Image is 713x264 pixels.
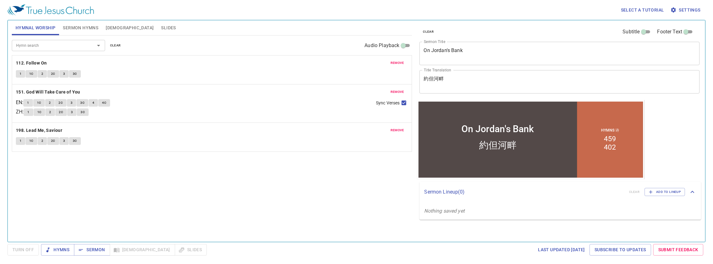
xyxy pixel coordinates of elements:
[77,108,89,116] button: 3C
[25,137,37,145] button: 1C
[69,70,81,78] button: 3C
[424,188,624,196] p: Sermon Lineup ( 0 )
[20,138,21,144] span: 1
[424,47,696,59] textarea: On Jordan's Bank
[16,127,63,134] button: 198. Lead Me, Saviour
[16,88,80,96] b: 151. God Will Take Care of You
[424,208,465,214] i: Nothing saved yet
[51,138,55,144] span: 2C
[69,137,81,145] button: 3C
[621,6,664,14] span: Select a tutorial
[16,24,56,32] span: Hymnal Worship
[89,99,98,107] button: 4
[535,244,587,256] a: Last updated [DATE]
[424,76,696,88] textarea: 約但河畔
[67,108,76,116] button: 3
[618,4,667,16] button: Select a tutorial
[27,109,29,115] span: 1
[81,109,85,115] span: 3C
[106,24,154,32] span: [DEMOGRAPHIC_DATA]
[672,6,701,14] span: Settings
[669,4,703,16] button: Settings
[387,88,408,96] button: remove
[94,41,103,50] button: Open
[657,28,683,36] span: Footer Text
[7,4,94,16] img: True Jesus Church
[63,24,98,32] span: Sermon Hymns
[38,70,47,78] button: 2
[645,188,685,196] button: Add to Lineup
[623,28,640,36] span: Subtitle
[16,137,25,145] button: 1
[16,88,81,96] button: 151. God Will Take Care of You
[34,108,45,116] button: 1C
[16,127,62,134] b: 198. Lead Me, Saviour
[59,137,69,145] button: 3
[24,108,33,116] button: 1
[76,99,88,107] button: 3C
[59,109,63,115] span: 2C
[365,42,400,49] span: Audio Playback
[51,71,55,77] span: 2C
[92,100,94,106] span: 4
[45,108,55,116] button: 2
[41,138,43,144] span: 2
[47,137,59,145] button: 2C
[63,138,65,144] span: 3
[45,99,54,107] button: 2
[538,246,585,254] span: Last updated [DATE]
[38,137,47,145] button: 2
[46,246,69,254] span: Hymns
[49,100,51,106] span: 2
[595,246,646,254] span: Subscribe to Updates
[71,100,72,106] span: 3
[590,244,651,256] a: Subscribe to Updates
[106,42,125,49] button: clear
[25,70,37,78] button: 1C
[391,89,404,95] span: remove
[73,138,77,144] span: 3C
[98,99,110,107] button: 4C
[29,138,34,144] span: 1C
[27,100,29,106] span: 1
[419,182,701,202] div: Sermon Lineup(0)clearAdd to Lineup
[67,99,76,107] button: 3
[16,70,25,78] button: 1
[59,70,69,78] button: 3
[391,60,404,66] span: remove
[37,100,41,106] span: 1C
[658,246,698,254] span: Submit Feedback
[16,59,47,67] b: 112. Follow On
[41,71,43,77] span: 2
[391,127,404,133] span: remove
[653,244,703,256] a: Submit Feedback
[16,59,48,67] button: 112. Follow On
[649,189,681,195] span: Add to Lineup
[74,244,110,256] button: Sermon
[387,127,408,134] button: remove
[37,109,42,115] span: 1C
[63,71,65,77] span: 3
[29,71,34,77] span: 1C
[79,246,105,254] span: Sermon
[47,70,59,78] button: 2C
[16,99,23,106] p: EN :
[423,29,434,35] span: clear
[49,109,51,115] span: 2
[80,100,85,106] span: 3C
[110,43,121,48] span: clear
[71,109,73,115] span: 3
[417,100,645,179] iframe: from-child
[16,108,24,116] p: ZH :
[23,99,33,107] button: 1
[20,71,21,77] span: 1
[55,108,67,116] button: 2C
[33,99,45,107] button: 1C
[161,24,176,32] span: Slides
[55,99,67,107] button: 2C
